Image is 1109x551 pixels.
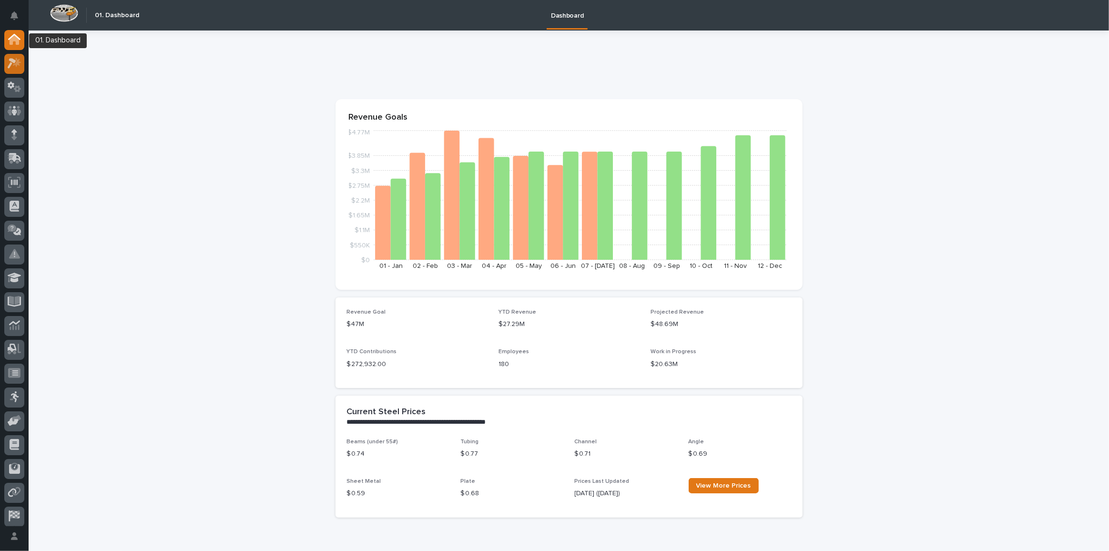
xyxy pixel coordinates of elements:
[12,11,24,27] div: Notifications
[347,449,449,459] p: $ 0.74
[516,263,542,269] text: 05 - May
[347,439,398,445] span: Beams (under 55#)
[461,439,479,445] span: Tubing
[575,449,677,459] p: $ 0.71
[689,478,759,493] a: View More Prices
[347,153,370,160] tspan: $3.85M
[355,227,370,234] tspan: $1.1M
[349,112,789,123] p: Revenue Goals
[50,4,78,22] img: Workspace Logo
[347,407,426,418] h2: Current Steel Prices
[499,319,639,329] p: $27.29M
[758,263,782,269] text: 12 - Dec
[724,263,747,269] text: 11 - Nov
[379,263,402,269] text: 01 - Jan
[351,197,370,204] tspan: $2.2M
[4,6,24,26] button: Notifications
[499,359,639,369] p: 180
[347,319,488,329] p: $47M
[575,479,630,484] span: Prices Last Updated
[619,263,645,269] text: 08 - Aug
[351,168,370,174] tspan: $3.3M
[347,130,370,136] tspan: $4.77M
[696,482,751,489] span: View More Prices
[653,263,680,269] text: 09 - Sep
[95,11,139,20] h2: 01. Dashboard
[461,489,563,499] p: $ 0.68
[499,349,529,355] span: Employees
[651,309,704,315] span: Projected Revenue
[482,263,507,269] text: 04 - Apr
[447,263,472,269] text: 03 - Mar
[651,349,696,355] span: Work in Progress
[347,349,397,355] span: YTD Contributions
[347,489,449,499] p: $ 0.59
[499,309,536,315] span: YTD Revenue
[580,263,614,269] text: 07 - [DATE]
[347,309,386,315] span: Revenue Goal
[690,263,712,269] text: 10 - Oct
[575,489,677,499] p: [DATE] ([DATE])
[651,359,791,369] p: $20.63M
[413,263,438,269] text: 02 - Feb
[550,263,576,269] text: 06 - Jun
[348,213,370,219] tspan: $1.65M
[347,359,488,369] p: $ 272,932.00
[361,257,370,264] tspan: $0
[689,449,791,459] p: $ 0.69
[347,479,381,484] span: Sheet Metal
[689,439,704,445] span: Angle
[575,439,597,445] span: Channel
[350,242,370,249] tspan: $550K
[461,449,563,459] p: $ 0.77
[348,183,370,189] tspan: $2.75M
[651,319,791,329] p: $48.69M
[461,479,476,484] span: Plate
